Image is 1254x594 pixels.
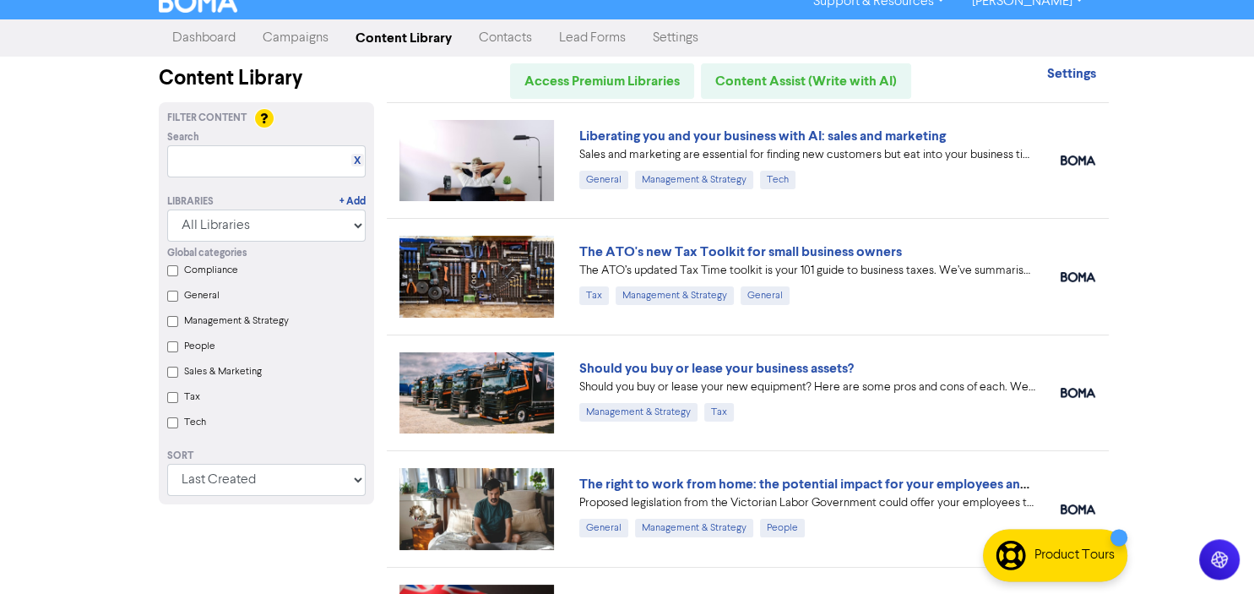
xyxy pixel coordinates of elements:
[465,21,546,55] a: Contacts
[579,262,1035,280] div: The ATO’s updated Tax Time toolkit is your 101 guide to business taxes. We’ve summarised the key ...
[249,21,342,55] a: Campaigns
[167,111,366,126] div: Filter Content
[635,171,753,189] div: Management & Strategy
[579,243,902,260] a: The ATO's new Tax Toolkit for small business owners
[701,63,911,99] a: Content Assist (Write with AI)
[579,128,946,144] a: Liberating you and your business with AI: sales and marketing
[1061,388,1095,398] img: boma_accounting
[760,171,795,189] div: Tech
[159,63,374,94] div: Content Library
[546,21,639,55] a: Lead Forms
[354,155,361,167] a: X
[1061,155,1095,166] img: boma
[1170,513,1254,594] iframe: Chat Widget
[579,286,609,305] div: Tax
[1061,504,1095,515] img: boma
[167,130,199,145] span: Search
[639,21,712,55] a: Settings
[579,360,854,377] a: Should you buy or lease your business assets?
[510,63,694,99] a: Access Premium Libraries
[184,415,206,430] label: Tech
[741,286,790,305] div: General
[342,21,465,55] a: Content Library
[184,313,289,329] label: Management & Strategy
[579,494,1035,512] div: Proposed legislation from the Victorian Labor Government could offer your employees the right to ...
[1061,272,1095,282] img: boma
[579,146,1035,164] div: Sales and marketing are essential for finding new customers but eat into your business time. We e...
[1046,65,1095,82] strong: Settings
[184,364,262,379] label: Sales & Marketing
[635,519,753,537] div: Management & Strategy
[167,449,366,464] div: Sort
[1046,68,1095,81] a: Settings
[184,263,238,278] label: Compliance
[579,403,698,422] div: Management & Strategy
[184,288,220,303] label: General
[159,21,249,55] a: Dashboard
[167,246,366,261] div: Global categories
[616,286,734,305] div: Management & Strategy
[579,171,628,189] div: General
[184,390,200,405] label: Tax
[167,194,214,210] div: Libraries
[339,194,366,210] a: + Add
[704,403,734,422] div: Tax
[579,519,628,537] div: General
[184,339,215,354] label: People
[579,476,1083,493] a: The right to work from home: the potential impact for your employees and business
[760,519,805,537] div: People
[579,379,1035,396] div: Should you buy or lease your new equipment? Here are some pros and cons of each. We also can revi...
